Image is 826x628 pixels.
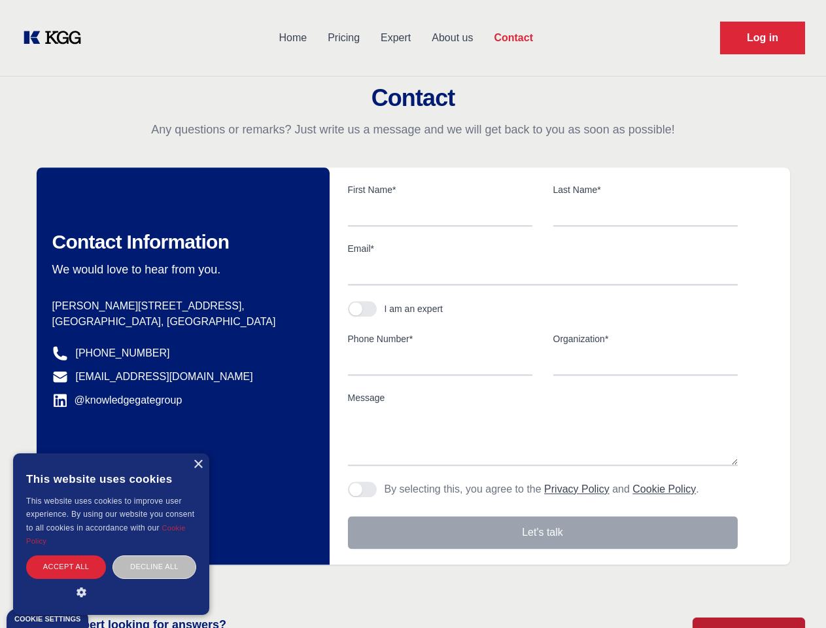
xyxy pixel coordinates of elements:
[370,21,421,55] a: Expert
[348,332,532,345] label: Phone Number*
[348,391,738,404] label: Message
[52,314,309,330] p: [GEOGRAPHIC_DATA], [GEOGRAPHIC_DATA]
[553,183,738,196] label: Last Name*
[112,555,196,578] div: Decline all
[385,302,443,315] div: I am an expert
[385,481,699,497] p: By selecting this, you agree to the and .
[26,463,196,495] div: This website uses cookies
[553,332,738,345] label: Organization*
[52,392,182,408] a: @knowledgegategroup
[193,460,203,470] div: Close
[14,616,80,623] div: Cookie settings
[761,565,826,628] iframe: Chat Widget
[348,516,738,549] button: Let's talk
[21,27,92,48] a: KOL Knowledge Platform: Talk to Key External Experts (KEE)
[632,483,696,495] a: Cookie Policy
[52,230,309,254] h2: Contact Information
[76,369,253,385] a: [EMAIL_ADDRESS][DOMAIN_NAME]
[26,555,106,578] div: Accept all
[317,21,370,55] a: Pricing
[76,345,170,361] a: [PHONE_NUMBER]
[268,21,317,55] a: Home
[348,242,738,255] label: Email*
[16,122,810,137] p: Any questions or remarks? Just write us a message and we will get back to you as soon as possible!
[16,85,810,111] h2: Contact
[348,183,532,196] label: First Name*
[421,21,483,55] a: About us
[26,524,186,545] a: Cookie Policy
[52,262,309,277] p: We would love to hear from you.
[544,483,610,495] a: Privacy Policy
[720,22,805,54] a: Request Demo
[483,21,543,55] a: Contact
[52,298,309,314] p: [PERSON_NAME][STREET_ADDRESS],
[26,497,194,532] span: This website uses cookies to improve user experience. By using our website you consent to all coo...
